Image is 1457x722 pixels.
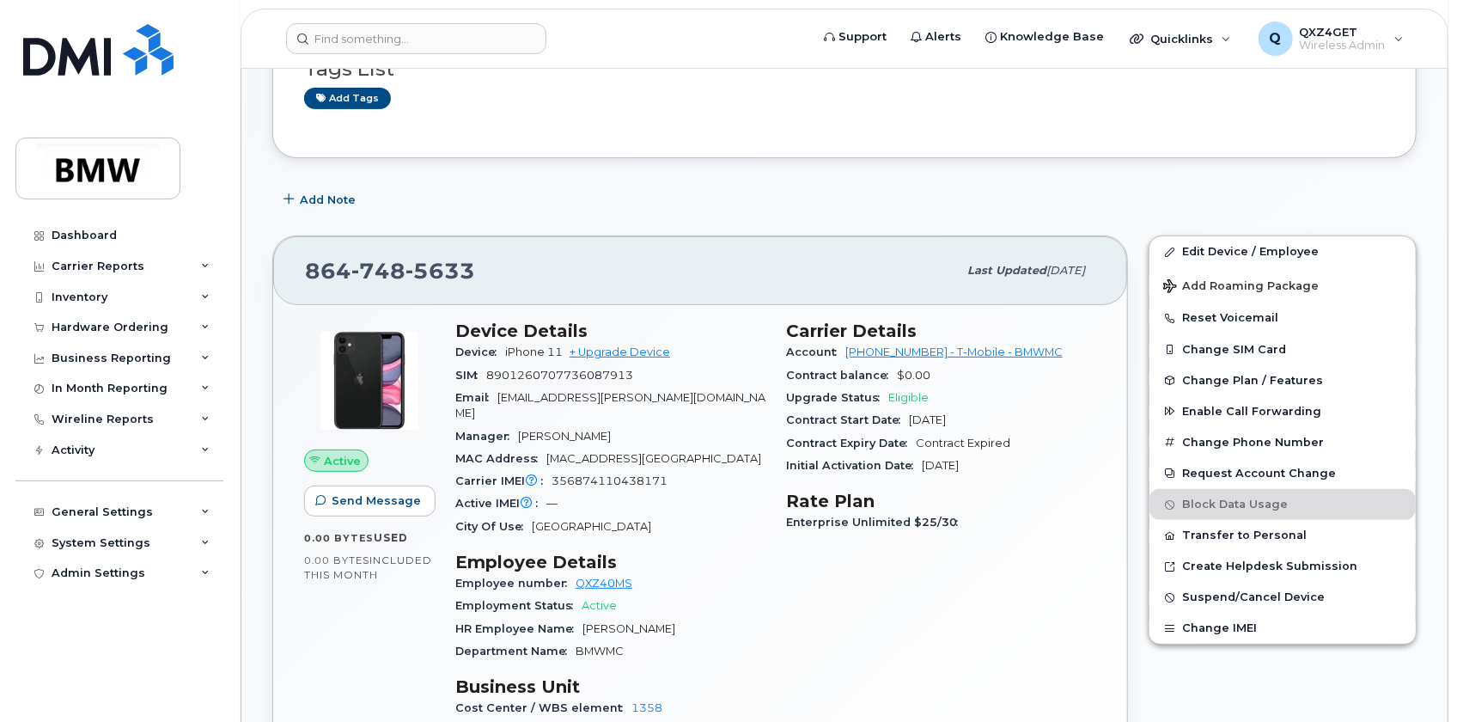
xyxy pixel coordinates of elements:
span: [DATE] [909,413,946,426]
span: Initial Activation Date [786,459,922,472]
span: Change Plan / Features [1182,374,1323,387]
span: 864 [305,258,475,284]
button: Change Plan / Features [1149,365,1416,396]
button: Transfer to Personal [1149,520,1416,551]
span: SIM [455,369,486,382]
span: Active IMEI [455,497,546,510]
span: MAC Address [455,452,546,465]
a: Knowledge Base [973,20,1116,54]
span: $0.00 [897,369,930,382]
span: Contract Start Date [786,413,909,426]
span: used [374,531,408,544]
span: Contract Expiry Date [786,437,916,450]
span: 0.00 Bytes [304,554,369,566]
h3: Employee Details [455,552,765,572]
span: City Of Use [455,520,532,533]
button: Add Roaming Package [1149,267,1416,303]
button: Change SIM Card [1149,334,1416,365]
span: Email [455,391,497,404]
span: Cost Center / WBS element [455,701,631,714]
span: [GEOGRAPHIC_DATA] [532,520,651,533]
span: BMWMC [576,645,624,658]
span: Add Note [300,192,356,208]
h3: Carrier Details [786,321,1096,341]
span: [PERSON_NAME] [582,622,675,635]
iframe: Messenger Launcher [1382,647,1444,709]
span: Contract balance [786,369,897,382]
span: Send Message [332,493,421,509]
span: Add Roaming Package [1163,279,1319,296]
a: + Upgrade Device [570,346,670,358]
a: Support [812,20,899,54]
span: Suspend/Cancel Device [1182,591,1325,604]
span: Manager [455,430,518,443]
span: Upgrade Status [786,391,888,404]
span: Wireless Admin [1300,39,1386,52]
button: Request Account Change [1149,458,1416,489]
span: Q [1270,28,1282,49]
span: [EMAIL_ADDRESS][PERSON_NAME][DOMAIN_NAME] [455,391,765,419]
span: Enterprise Unlimited $25/30 [786,516,966,529]
span: QXZ4GET [1300,25,1386,39]
a: 1358 [631,701,662,714]
button: Suspend/Cancel Device [1149,582,1416,613]
span: 5633 [405,258,475,284]
span: included this month [304,554,432,582]
span: HR Employee Name [455,622,582,635]
span: Quicklinks [1150,32,1213,46]
input: Find something... [286,23,546,54]
span: Account [786,346,845,358]
a: QXZ40MS [576,577,632,590]
h3: Device Details [455,321,765,341]
span: Employment Status [455,599,582,612]
span: [DATE] [922,459,959,472]
div: Quicklinks [1118,21,1243,56]
span: — [546,497,558,510]
span: [PERSON_NAME] [518,430,611,443]
span: Carrier IMEI [455,474,552,487]
span: Last updated [967,264,1046,277]
span: Enable Call Forwarding [1182,405,1321,418]
div: QXZ4GET [1247,21,1416,56]
button: Block Data Usage [1149,489,1416,520]
span: Eligible [888,391,929,404]
span: 356874110438171 [552,474,668,487]
span: Support [838,28,887,46]
span: Active [324,453,361,469]
span: [MAC_ADDRESS][GEOGRAPHIC_DATA] [546,452,761,465]
button: Send Message [304,486,436,517]
span: 0.00 Bytes [304,532,374,544]
a: Add tags [304,88,391,109]
span: Device [455,346,505,358]
h3: Tags List [304,58,1385,80]
button: Change IMEI [1149,613,1416,644]
span: iPhone 11 [505,346,563,358]
span: Department Name [455,645,576,658]
span: 8901260707736087913 [486,369,633,382]
span: [DATE] [1046,264,1085,277]
a: Create Helpdesk Submission [1149,551,1416,582]
a: Edit Device / Employee [1149,236,1416,267]
a: [PHONE_NUMBER] - T-Mobile - BMWMC [845,346,1063,358]
h3: Business Unit [455,676,765,697]
button: Add Note [272,184,370,215]
img: iPhone_11.jpg [318,329,421,432]
a: Alerts [899,20,973,54]
button: Change Phone Number [1149,427,1416,458]
span: Active [582,599,617,612]
span: Contract Expired [916,437,1010,450]
span: Employee number [455,577,576,590]
h3: Rate Plan [786,491,1096,511]
span: 748 [351,258,405,284]
button: Reset Voicemail [1149,303,1416,333]
button: Enable Call Forwarding [1149,396,1416,427]
span: Knowledge Base [1000,28,1104,46]
span: Alerts [925,28,961,46]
